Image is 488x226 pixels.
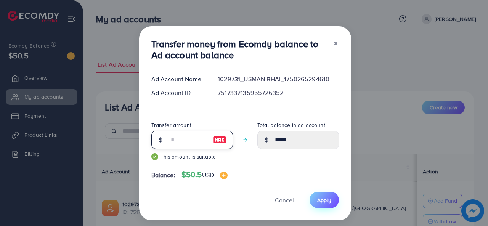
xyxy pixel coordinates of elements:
[145,75,212,83] div: Ad Account Name
[151,153,233,160] small: This amount is suitable
[151,121,191,129] label: Transfer amount
[265,192,303,208] button: Cancel
[145,88,212,97] div: Ad Account ID
[212,88,345,97] div: 7517332135955726352
[257,121,325,129] label: Total balance in ad account
[151,38,327,61] h3: Transfer money from Ecomdy balance to Ad account balance
[220,172,228,179] img: image
[275,196,294,204] span: Cancel
[212,75,345,83] div: 1029731_USMAN BHAI_1750265294610
[317,196,331,204] span: Apply
[151,153,158,160] img: guide
[310,192,339,208] button: Apply
[202,171,214,179] span: USD
[213,135,226,144] img: image
[151,171,175,180] span: Balance:
[181,170,228,180] h4: $50.5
